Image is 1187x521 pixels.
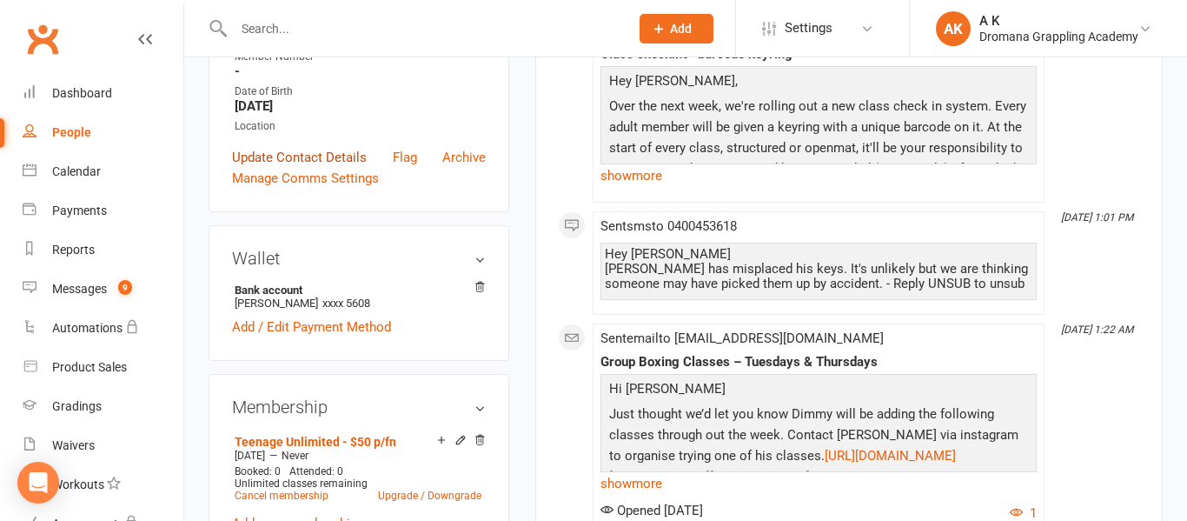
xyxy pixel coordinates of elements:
[52,321,123,335] div: Automations
[1061,211,1133,224] i: [DATE] 1:01 PM
[23,426,183,465] a: Waivers
[785,9,832,48] span: Settings
[979,29,1138,44] div: Dromana Grappling Academy
[235,465,281,478] span: Booked: 0
[23,348,183,387] a: Product Sales
[23,152,183,191] a: Calendar
[605,404,1032,491] p: Just thought we’d let you know Dimmy will be adding the following classes through out the week. C...
[23,230,183,270] a: Reports
[378,490,481,502] a: Upgrade / Downgrade
[23,387,183,426] a: Gradings
[229,17,617,41] input: Search...
[605,378,1032,404] p: Hi [PERSON_NAME]
[600,355,1037,370] div: Group Boxing Classes – Tuesdays & Thursdays
[23,270,183,309] a: Messages 9
[640,14,713,43] button: Add
[235,435,396,449] a: Teenage Unlimited - $50 p/fn
[52,243,95,257] div: Reports
[21,17,64,61] a: Clubworx
[289,465,343,478] span: Attended: 0
[52,282,107,296] div: Messages
[605,70,1032,96] p: Hey [PERSON_NAME],
[232,147,367,168] a: Update Contact Details
[230,449,486,463] div: —
[979,13,1138,29] div: A K
[23,191,183,230] a: Payments
[235,83,486,100] div: Date of Birth
[232,397,486,417] h3: Membership
[600,164,1037,188] a: show more
[17,462,59,504] div: Open Intercom Messenger
[235,98,486,114] strong: [DATE]
[235,450,265,462] span: [DATE]
[282,450,308,462] span: Never
[600,503,703,518] span: Opened [DATE]
[600,471,1037,496] a: show more
[600,218,737,234] span: Sent sms to 0400453618
[322,297,370,310] span: xxxx 5608
[235,63,486,79] strong: -
[52,125,91,139] div: People
[936,11,971,46] div: AK
[23,113,183,152] a: People
[118,280,132,295] span: 9
[393,147,417,168] a: Flag
[23,465,183,504] a: Workouts
[52,164,101,178] div: Calendar
[52,360,127,374] div: Product Sales
[232,281,486,312] li: [PERSON_NAME]
[52,478,104,491] div: Workouts
[52,399,102,413] div: Gradings
[600,331,884,346] span: Sent email to [EMAIL_ADDRESS][DOMAIN_NAME]
[670,22,692,36] span: Add
[232,168,379,189] a: Manage Comms Settings
[235,284,477,297] strong: Bank account
[605,96,1032,246] p: Over the next week, we're rolling out a new class check in system. Every adult member will be giv...
[232,317,391,337] a: Add / Edit Payment Method
[52,86,112,100] div: Dashboard
[235,478,368,490] span: Unlimited classes remaining
[1061,324,1133,336] i: [DATE] 1:22 AM
[232,249,486,268] h3: Wallet
[23,309,183,348] a: Automations
[52,438,95,452] div: Waivers
[235,490,328,502] a: Cancel membership
[442,147,486,168] a: Archive
[23,74,183,113] a: Dashboard
[235,118,486,135] div: Location
[605,247,1032,291] div: Hey [PERSON_NAME] [PERSON_NAME] has misplaced his keys. It's unlikely but we are thinking someone...
[52,204,107,217] div: Payments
